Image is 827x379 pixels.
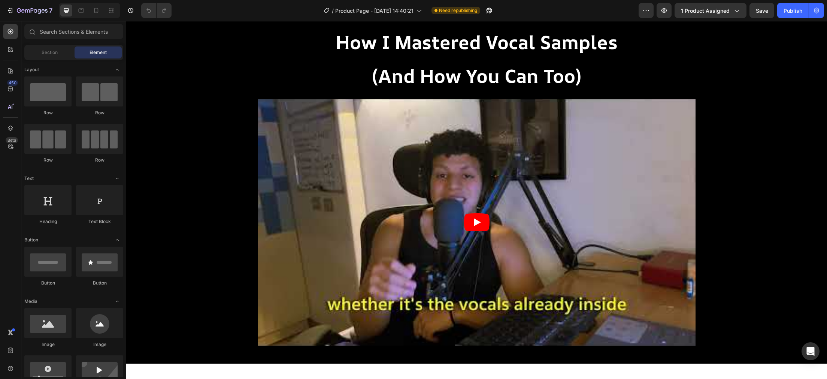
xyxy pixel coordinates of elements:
[24,24,123,39] input: Search Sections & Elements
[24,157,72,163] div: Row
[681,7,730,15] span: 1 product assigned
[111,64,123,76] span: Toggle open
[777,3,809,18] button: Publish
[24,218,72,225] div: Heading
[24,175,34,182] span: Text
[24,66,39,73] span: Layout
[802,342,820,360] div: Open Intercom Messenger
[3,3,56,18] button: 7
[111,295,123,307] span: Toggle open
[76,109,123,116] div: Row
[332,7,334,15] span: /
[439,7,477,14] span: Need republishing
[24,341,72,348] div: Image
[76,341,123,348] div: Image
[111,172,123,184] span: Toggle open
[24,280,72,286] div: Button
[76,157,123,163] div: Row
[784,7,802,15] div: Publish
[49,6,52,15] p: 7
[24,298,37,305] span: Media
[24,237,38,243] span: Button
[675,3,746,18] button: 1 product assigned
[24,109,72,116] div: Row
[749,3,774,18] button: Save
[76,218,123,225] div: Text Block
[111,234,123,246] span: Toggle open
[338,192,363,210] button: Play
[141,3,172,18] div: Undo/Redo
[756,7,768,14] span: Save
[76,280,123,286] div: Button
[126,21,827,379] iframe: Design area
[42,49,58,56] span: Section
[335,7,413,15] span: Product Page - [DATE] 14:40:21
[6,137,18,143] div: Beta
[7,80,18,86] div: 450
[90,49,107,56] span: Element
